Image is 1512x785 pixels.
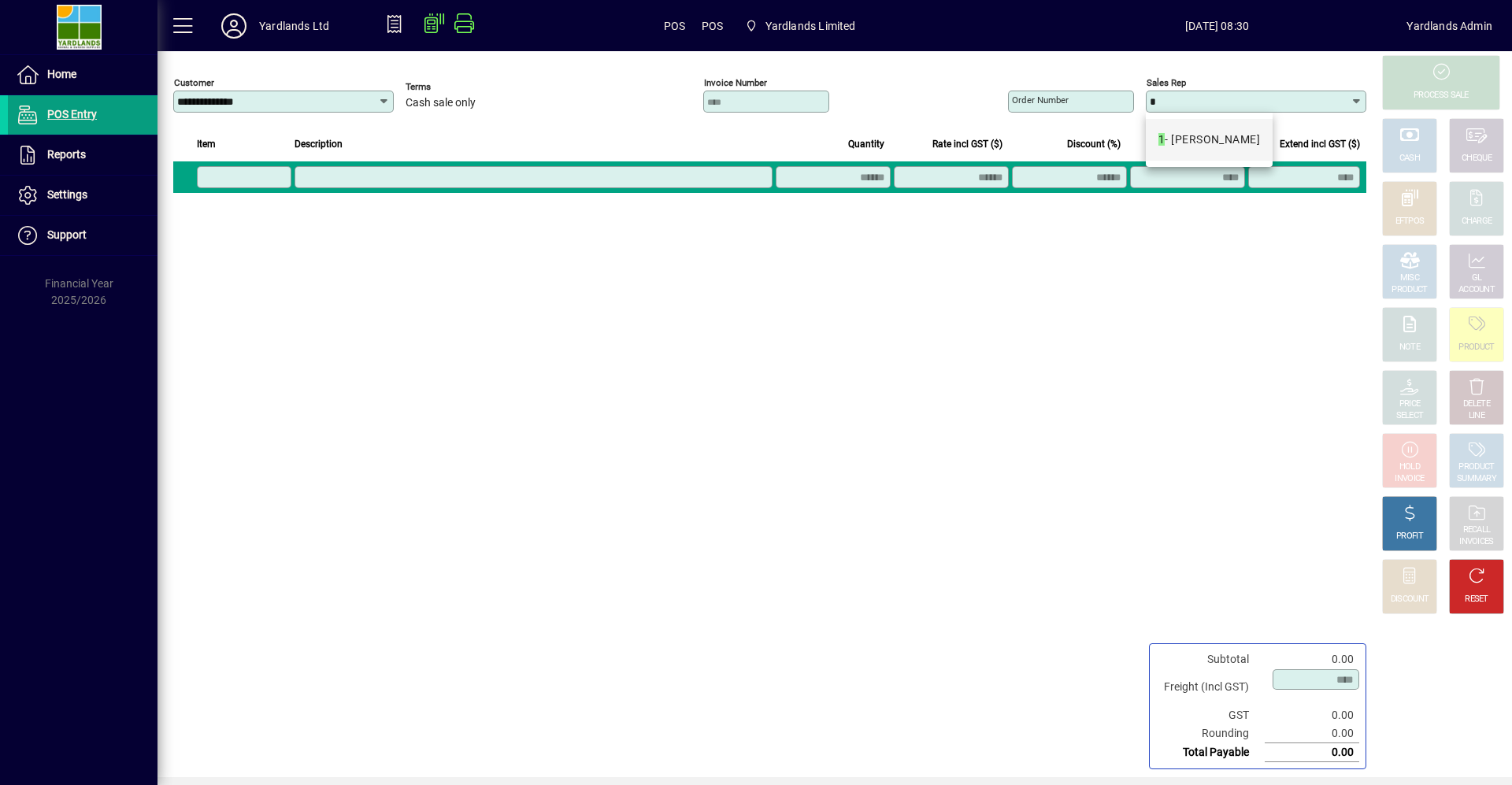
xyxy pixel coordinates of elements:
div: SELECT [1396,410,1424,422]
div: PRODUCT [1458,461,1494,473]
span: Description [295,135,343,153]
td: Subtotal [1156,650,1265,668]
td: 0.00 [1265,650,1359,668]
div: NOTE [1399,342,1420,354]
span: Support [47,228,87,241]
div: LINE [1469,410,1484,422]
a: Home [8,55,157,94]
a: Support [8,216,157,255]
td: Freight (Incl GST) [1156,668,1265,706]
td: GST [1156,706,1265,724]
div: MISC [1400,272,1419,284]
div: EFTPOS [1395,216,1425,228]
span: POS [702,13,724,39]
div: PRICE [1399,398,1421,410]
td: Rounding [1156,724,1265,743]
span: Rate incl GST ($) [932,135,1002,153]
span: Item [197,135,216,153]
div: DELETE [1463,398,1490,410]
div: Yardlands Ltd [259,13,329,39]
span: Terms [406,82,500,92]
td: Total Payable [1156,743,1265,762]
div: CHARGE [1462,216,1492,228]
mat-label: Order number [1012,94,1069,106]
span: Extend incl GST ($) [1280,135,1360,153]
div: ACCOUNT [1458,284,1495,296]
div: INVOICES [1459,536,1493,548]
div: CHEQUE [1462,153,1492,165]
em: 1 [1158,133,1165,146]
mat-label: Invoice number [704,77,767,88]
td: 0.00 [1265,743,1359,762]
div: Yardlands Admin [1406,13,1492,39]
a: Reports [8,135,157,175]
div: PROCESS SALE [1414,90,1469,102]
span: POS Entry [47,108,97,120]
div: DISCOUNT [1391,594,1429,605]
mat-label: Sales rep [1147,77,1186,88]
a: Settings [8,176,157,215]
button: Profile [209,12,259,40]
span: Discount (%) [1067,135,1121,153]
span: [DATE] 08:30 [1028,13,1407,39]
mat-label: Customer [174,77,214,88]
span: Cash sale only [406,97,476,109]
div: HOLD [1399,461,1420,473]
span: POS [664,13,686,39]
div: RESET [1465,594,1488,605]
div: CASH [1399,153,1420,165]
span: Home [47,68,76,80]
div: RECALL [1463,524,1491,536]
div: INVOICE [1395,473,1424,485]
div: GL [1472,272,1482,284]
span: Quantity [848,135,884,153]
mat-option: 1 - Paul Bodle [1146,119,1273,161]
td: 0.00 [1265,724,1359,743]
span: Reports [47,148,86,161]
span: Yardlands Limited [739,12,862,40]
div: - [PERSON_NAME] [1158,131,1260,148]
div: PRODUCT [1458,342,1494,354]
div: SUMMARY [1457,473,1496,485]
span: Yardlands Limited [765,13,856,39]
div: PROFIT [1396,531,1423,542]
td: 0.00 [1265,706,1359,724]
div: PRODUCT [1392,284,1427,296]
span: Settings [47,188,87,201]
